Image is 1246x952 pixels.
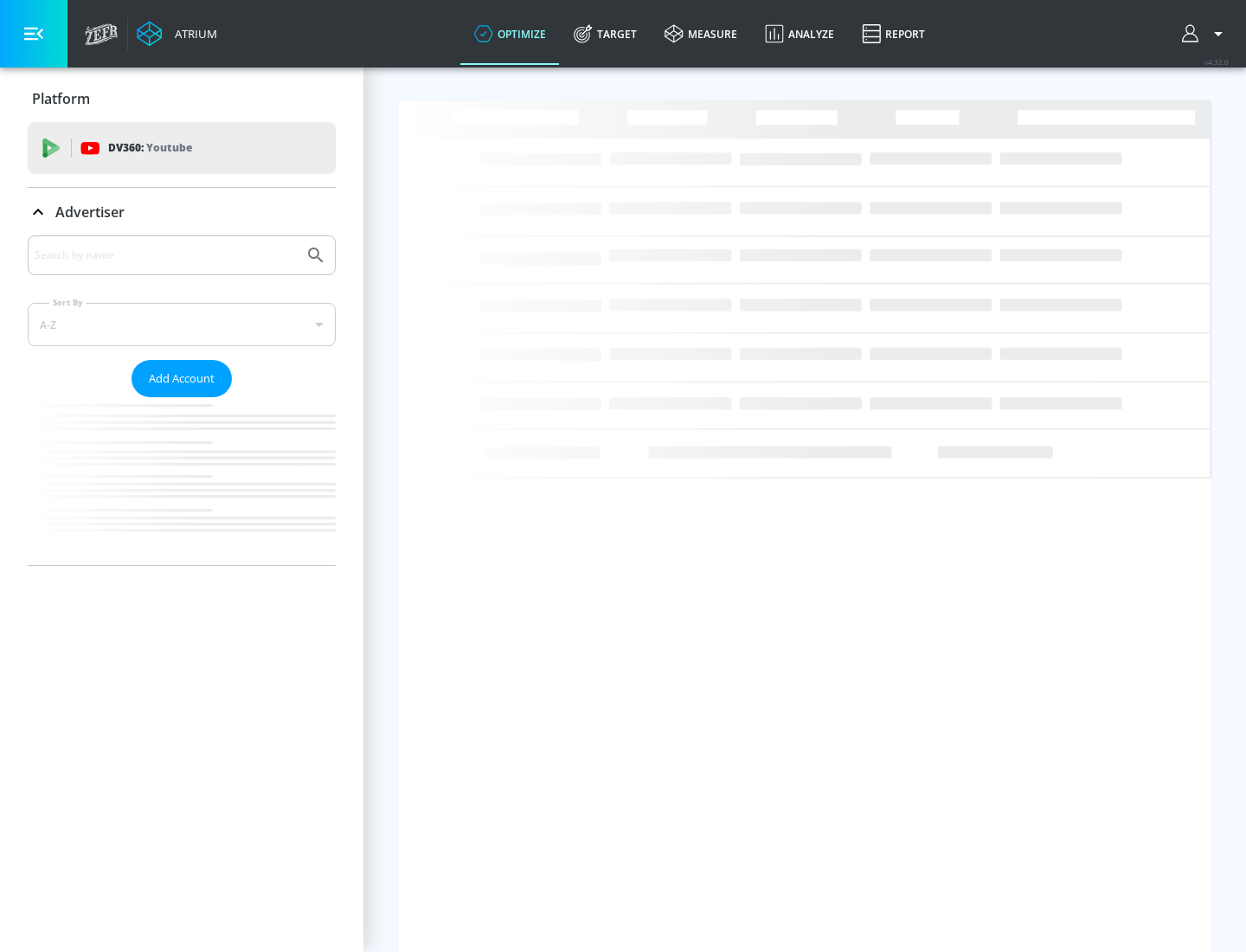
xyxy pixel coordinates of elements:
[28,235,336,565] div: Advertiser
[460,3,560,65] a: optimize
[55,203,125,222] p: Advertiser
[168,26,217,42] div: Atrium
[560,3,651,65] a: Target
[35,244,297,267] input: Search by name
[28,397,336,565] nav: list of Advertiser
[137,21,217,47] a: Atrium
[49,297,87,308] label: Sort By
[149,369,215,389] span: Add Account
[751,3,848,65] a: Analyze
[1204,57,1229,67] span: v 4.32.0
[28,303,336,346] div: A-Z
[32,89,90,108] p: Platform
[132,360,232,397] button: Add Account
[146,138,192,157] p: Youtube
[651,3,751,65] a: measure
[848,3,939,65] a: Report
[108,138,192,158] p: DV360:
[28,74,336,123] div: Platform
[28,122,336,174] div: DV360: Youtube
[28,188,336,236] div: Advertiser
